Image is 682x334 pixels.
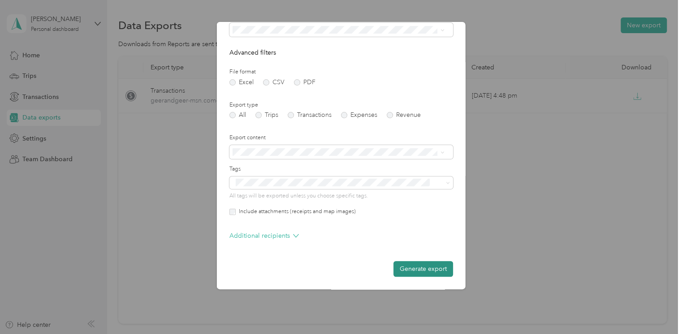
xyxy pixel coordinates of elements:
[229,79,254,86] label: Excel
[229,101,453,109] label: Export type
[387,112,421,118] label: Revenue
[288,112,332,118] label: Transactions
[229,68,453,76] label: File format
[229,48,453,57] p: Advanced filters
[229,231,299,240] p: Additional recipients
[294,79,315,86] label: PDF
[393,261,453,277] button: Generate export
[263,79,285,86] label: CSV
[236,208,356,216] label: Include attachments (receipts and map images)
[229,134,453,142] label: Export content
[229,165,453,173] label: Tags
[229,112,246,118] label: All
[632,284,682,334] iframe: Everlance-gr Chat Button Frame
[341,112,377,118] label: Expenses
[255,112,278,118] label: Trips
[229,192,453,200] p: All tags will be exported unless you choose specific tags.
